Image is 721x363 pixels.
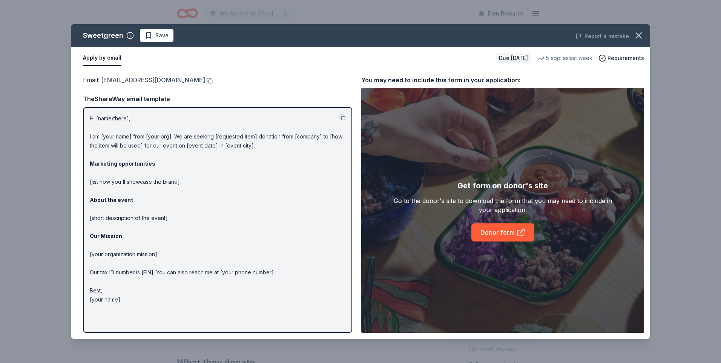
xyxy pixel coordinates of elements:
button: Save [140,29,173,42]
span: Requirements [607,54,644,63]
strong: Our Mission [90,233,122,239]
div: You may need to include this form in your application: [361,75,644,85]
div: Sweetgreen [83,29,123,42]
button: Apply by email [83,50,121,66]
div: Get form on donor's site [457,180,548,192]
div: 5 applies last week [537,54,592,63]
div: Go to the donor's site to download the form that you may need to include in your application. [390,196,616,214]
div: Due [DATE] [496,53,531,63]
strong: About the event [90,197,133,203]
button: Report a mistake [575,32,629,41]
button: Requirements [598,54,644,63]
a: Donor form [471,223,534,241]
a: [EMAIL_ADDRESS][DOMAIN_NAME] [101,75,205,85]
div: TheShareWay email template [83,94,352,104]
strong: Marketing opportunities [90,160,155,167]
span: Email : [83,76,205,84]
p: Hi [name/there], I am [your name] from [your org]. We are seeking [requested item] donation from ... [90,114,345,304]
span: Save [155,31,169,40]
